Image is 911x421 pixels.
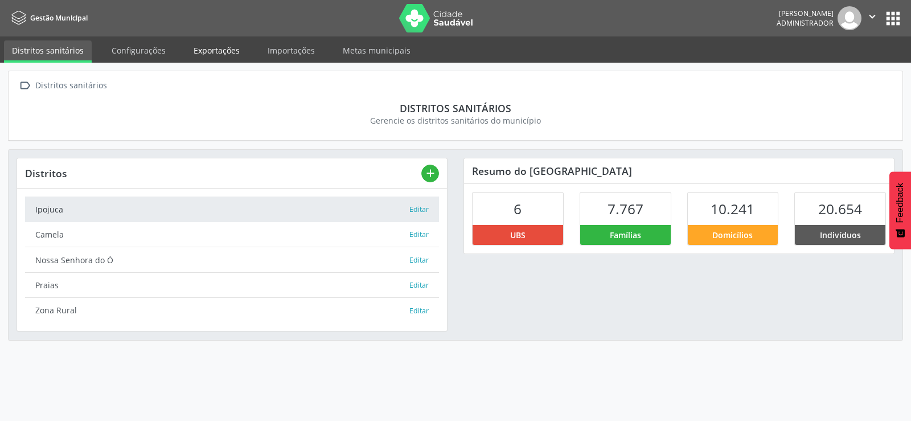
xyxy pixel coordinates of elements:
span: 6 [514,199,522,218]
a: Zona Rural Editar [25,298,439,322]
a: Distritos sanitários [4,40,92,63]
i:  [17,77,33,94]
span: 10.241 [711,199,754,218]
i:  [866,10,879,23]
span: Indivíduos [820,229,861,241]
a: Camela Editar [25,222,439,247]
div: Gerencie os distritos sanitários do município [24,115,887,126]
a:  Distritos sanitários [17,77,109,94]
span: Gestão Municipal [30,13,88,23]
div: [PERSON_NAME] [777,9,834,18]
div: Nossa Senhora do Ó [35,254,409,266]
button: apps [883,9,903,28]
button: add [421,165,439,182]
a: Metas municipais [335,40,418,60]
button: Editar [409,204,429,215]
a: Importações [260,40,323,60]
a: Gestão Municipal [8,9,88,27]
a: Nossa Senhora do Ó Editar [25,247,439,272]
div: Praias [35,279,409,291]
button:  [861,6,883,30]
span: Domicílios [712,229,753,241]
div: Zona Rural [35,304,409,316]
div: Distritos sanitários [33,77,109,94]
div: Ipojuca [35,203,409,215]
a: Ipojuca Editar [25,197,439,222]
span: 20.654 [818,199,862,218]
button: Feedback - Mostrar pesquisa [889,171,911,249]
div: Distritos [25,167,421,179]
button: Editar [409,229,429,240]
a: Configurações [104,40,174,60]
button: Editar [409,305,429,317]
img: img [838,6,861,30]
div: Camela [35,228,409,240]
div: Resumo do [GEOGRAPHIC_DATA] [464,158,894,183]
span: UBS [510,229,526,241]
span: Feedback [895,183,905,223]
a: Praias Editar [25,273,439,298]
span: Famílias [610,229,641,241]
a: Exportações [186,40,248,60]
div: Distritos sanitários [24,102,887,115]
i: add [424,167,437,179]
button: Editar [409,255,429,266]
button: Editar [409,280,429,291]
span: Administrador [777,18,834,28]
span: 7.767 [608,199,643,218]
